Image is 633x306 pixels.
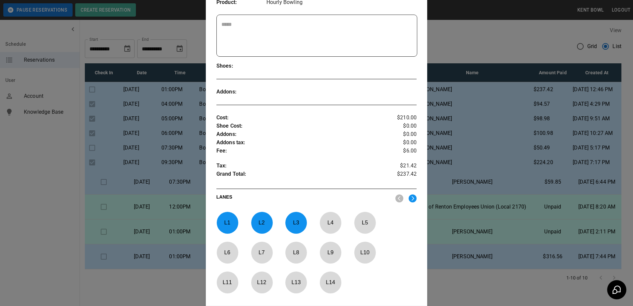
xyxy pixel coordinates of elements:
[216,162,383,170] p: Tax :
[216,147,383,155] p: Fee :
[216,194,390,203] p: LANES
[354,215,376,230] p: L 5
[216,62,266,70] p: Shoes :
[383,114,417,122] p: $210.00
[251,245,273,260] p: L 7
[383,147,417,155] p: $6.00
[383,122,417,130] p: $0.00
[383,139,417,147] p: $0.00
[251,275,273,290] p: L 12
[216,130,383,139] p: Addons :
[354,245,376,260] p: L 10
[285,245,307,260] p: L 8
[319,275,341,290] p: L 14
[285,275,307,290] p: L 13
[216,114,383,122] p: Cost :
[383,170,417,180] p: $237.42
[395,194,403,203] img: nav_left.svg
[285,215,307,230] p: L 3
[216,170,383,180] p: Grand Total :
[216,245,238,260] p: L 6
[383,162,417,170] p: $21.42
[409,194,417,203] img: right.svg
[216,139,383,147] p: Addons tax :
[319,245,341,260] p: L 9
[216,88,266,96] p: Addons :
[216,122,383,130] p: Shoe Cost :
[319,215,341,230] p: L 4
[383,130,417,139] p: $0.00
[216,215,238,230] p: L 1
[251,215,273,230] p: L 2
[216,275,238,290] p: L 11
